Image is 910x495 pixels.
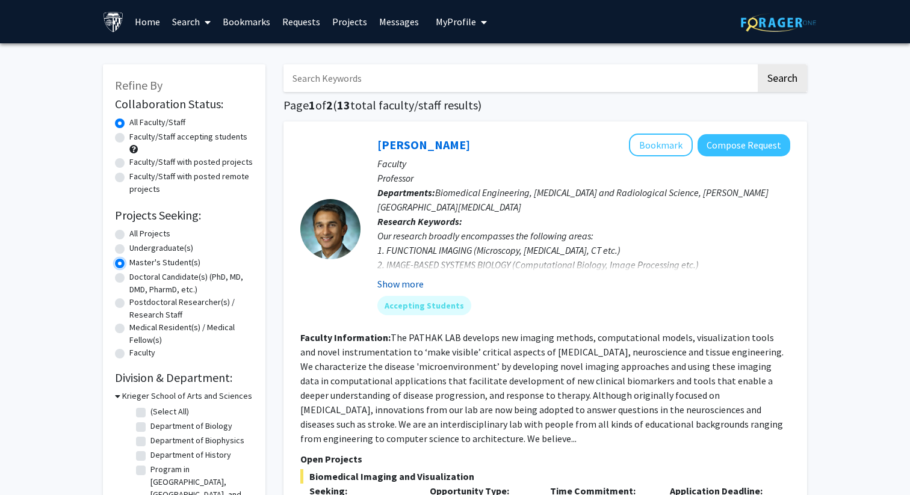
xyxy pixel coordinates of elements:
[741,13,816,32] img: ForagerOne Logo
[122,390,252,402] h3: Krieger School of Arts and Sciences
[129,256,200,269] label: Master's Student(s)
[377,215,462,227] b: Research Keywords:
[129,296,253,321] label: Postdoctoral Researcher(s) / Research Staff
[436,16,476,28] span: My Profile
[283,64,756,92] input: Search Keywords
[129,227,170,240] label: All Projects
[377,171,790,185] p: Professor
[377,137,470,152] a: [PERSON_NAME]
[115,208,253,223] h2: Projects Seeking:
[309,97,315,112] span: 1
[129,271,253,296] label: Doctoral Candidate(s) (PhD, MD, DMD, PharmD, etc.)
[377,229,790,301] div: Our research broadly encompasses the following areas: 1. FUNCTIONAL IMAGING (Microscopy, [MEDICAL...
[129,346,155,359] label: Faculty
[698,134,790,156] button: Compose Request to Arvind Pathak
[129,170,253,195] label: Faculty/Staff with posted remote projects
[150,434,244,447] label: Department of Biophysics
[129,116,185,129] label: All Faculty/Staff
[150,449,231,461] label: Department of History
[629,134,693,156] button: Add Arvind Pathak to Bookmarks
[377,277,424,291] button: Show more
[115,97,253,111] h2: Collaboration Status:
[377,296,471,315] mat-chip: Accepting Students
[300,331,391,343] b: Faculty Information:
[166,1,217,43] a: Search
[129,242,193,254] label: Undergraduate(s)
[150,405,189,418] label: (Select All)
[326,97,333,112] span: 2
[377,186,435,198] b: Departments:
[377,156,790,171] p: Faculty
[758,64,807,92] button: Search
[276,1,326,43] a: Requests
[300,331,784,444] fg-read-more: The PATHAK LAB develops new imaging methods, computational models, visualization tools and novel ...
[103,11,124,32] img: Johns Hopkins University Logo
[217,1,276,43] a: Bookmarks
[129,1,166,43] a: Home
[373,1,425,43] a: Messages
[337,97,350,112] span: 13
[9,441,51,486] iframe: Chat
[300,469,790,484] span: Biomedical Imaging and Visualization
[283,98,807,112] h1: Page of ( total faculty/staff results)
[326,1,373,43] a: Projects
[300,452,790,466] p: Open Projects
[129,131,247,143] label: Faculty/Staff accepting students
[115,78,162,93] span: Refine By
[115,370,253,385] h2: Division & Department:
[129,321,253,346] label: Medical Resident(s) / Medical Fellow(s)
[377,186,769,213] span: Biomedical Engineering, [MEDICAL_DATA] and Radiological Science, [PERSON_NAME][GEOGRAPHIC_DATA][M...
[150,420,232,432] label: Department of Biology
[129,156,253,168] label: Faculty/Staff with posted projects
